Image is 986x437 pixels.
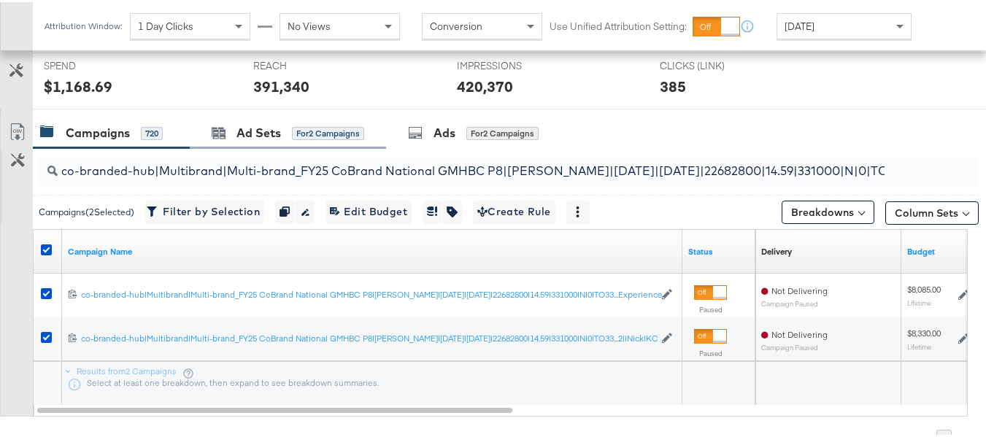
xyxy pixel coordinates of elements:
div: for 2 Campaigns [292,125,364,138]
span: 1 Day Clicks [138,18,193,31]
span: No Views [288,18,331,31]
span: CLICKS (LINK) [660,57,769,71]
button: Filter by Selection [145,198,264,222]
span: Not Delivering [771,283,828,294]
span: IMPRESSIONS [457,57,566,71]
div: $8,085.00 [907,282,941,293]
div: Delivery [761,244,792,255]
a: Shows the current state of your Ad Campaign. [688,244,750,255]
div: Ad Sets [236,123,281,139]
button: Edit Budget [326,198,412,222]
div: $8,330.00 [907,325,941,337]
a: co-branded-hub|Multibrand|Multi-brand_FY25 CoBrand National GMHBC P8|[PERSON_NAME]|[DATE]|[DATE]|... [81,287,654,299]
span: SPEND [44,57,153,71]
div: Campaigns ( 2 Selected) [39,204,134,217]
div: Ads [434,123,455,139]
div: 420,370 [457,74,513,95]
div: co-branded-hub|Multibrand|Multi-brand_FY25 CoBrand National GMHBC P8|[PERSON_NAME]|[DATE]|[DATE]|... [81,330,654,342]
a: co-branded-hub|Multibrand|Multi-brand_FY25 CoBrand National GMHBC P8|[PERSON_NAME]|[DATE]|[DATE]|... [81,330,654,343]
span: Not Delivering [771,327,828,338]
span: Edit Budget [330,201,407,219]
label: Use Unified Attribution Setting: [550,18,687,31]
div: Attribution Window: [44,19,123,29]
a: Reflects the ability of your Ad Campaign to achieve delivery based on ad states, schedule and bud... [761,244,792,255]
sub: Campaign Paused [761,298,828,306]
button: Breakdowns [782,198,874,222]
div: $1,168.69 [44,74,112,95]
div: 385 [660,74,686,95]
label: Paused [694,303,727,312]
sub: Campaign Paused [761,341,828,349]
sub: Lifetime [907,340,931,349]
span: Filter by Selection [150,201,260,219]
label: Paused [694,347,727,356]
div: 720 [141,125,163,138]
div: for 2 Campaigns [466,125,539,138]
div: Campaigns [66,123,130,139]
span: [DATE] [785,18,814,31]
button: Create Rule [473,198,555,222]
input: Search Campaigns by Name, ID or Objective [58,149,896,177]
a: Your campaign name. [68,244,677,255]
button: Column Sets [885,199,979,223]
span: Conversion [430,18,482,31]
span: REACH [253,57,363,71]
sub: Lifetime [907,296,931,305]
div: 391,340 [253,74,309,95]
a: The maximum amount you're willing to spend on your ads, on average each day or over the lifetime ... [907,244,968,255]
span: Create Rule [477,201,551,219]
